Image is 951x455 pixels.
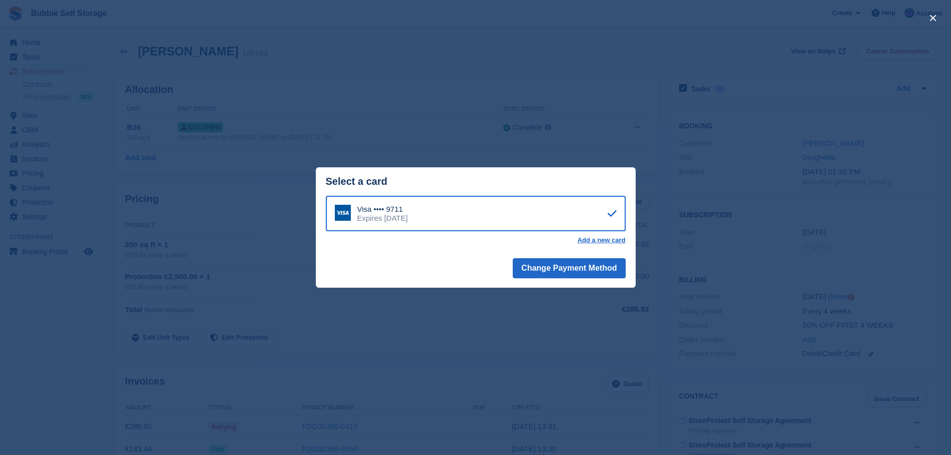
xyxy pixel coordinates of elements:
img: Visa Logo [335,205,351,221]
div: Visa •••• 9711 [357,205,408,214]
button: Change Payment Method [513,258,625,278]
button: close [925,10,941,26]
a: Add a new card [577,236,625,244]
div: Expires [DATE] [357,214,408,223]
div: Select a card [326,176,626,187]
